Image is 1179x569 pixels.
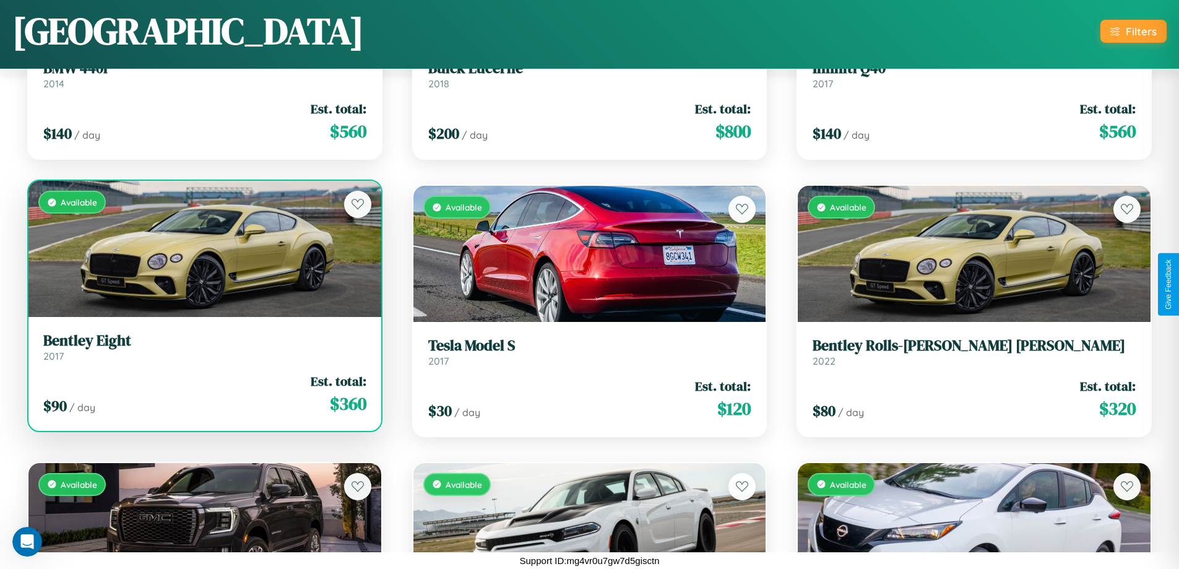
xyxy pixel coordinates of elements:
div: Filters [1126,25,1157,38]
span: 2022 [813,355,836,367]
span: $ 800 [715,119,751,144]
span: $ 120 [717,396,751,421]
a: Buick Lucerne2018 [428,59,751,90]
span: / day [74,129,100,141]
h3: Tesla Model S [428,337,751,355]
span: / day [844,129,870,141]
h1: [GEOGRAPHIC_DATA] [12,6,364,56]
span: / day [462,129,488,141]
a: BMW 440i2014 [43,59,366,90]
span: 2014 [43,77,64,90]
h3: Infiniti Q40 [813,59,1136,77]
span: Est. total: [311,372,366,390]
p: Support ID: mg4vr0u7gw7d5gisctn [520,552,660,569]
a: Infiniti Q402017 [813,59,1136,90]
span: 2017 [428,355,449,367]
span: Est. total: [695,100,751,118]
span: 2018 [428,77,449,90]
span: Available [830,202,866,212]
span: $ 560 [1099,119,1136,144]
div: Give Feedback [1164,259,1173,310]
span: $ 560 [330,119,366,144]
button: Filters [1100,20,1167,43]
span: Available [830,479,866,490]
span: / day [838,406,864,419]
span: $ 80 [813,401,836,421]
a: Bentley Rolls-[PERSON_NAME] [PERSON_NAME]2022 [813,337,1136,367]
span: $ 90 [43,396,67,416]
h3: Bentley Rolls-[PERSON_NAME] [PERSON_NAME] [813,337,1136,355]
span: 2017 [43,350,64,362]
span: $ 30 [428,401,452,421]
span: Est. total: [1080,377,1136,395]
span: Available [61,197,97,207]
span: Est. total: [695,377,751,395]
span: Est. total: [1080,100,1136,118]
span: $ 140 [813,123,841,144]
a: Bentley Eight2017 [43,332,366,362]
span: $ 320 [1099,396,1136,421]
h3: Bentley Eight [43,332,366,350]
span: Est. total: [311,100,366,118]
span: / day [69,401,95,414]
h3: Buick Lucerne [428,59,751,77]
span: $ 200 [428,123,459,144]
span: Available [61,479,97,490]
span: $ 360 [330,391,366,416]
span: Available [446,202,482,212]
h3: BMW 440i [43,59,366,77]
span: 2017 [813,77,833,90]
a: Tesla Model S2017 [428,337,751,367]
span: Available [446,479,482,490]
span: / day [454,406,480,419]
span: $ 140 [43,123,72,144]
iframe: Intercom live chat [12,527,42,557]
